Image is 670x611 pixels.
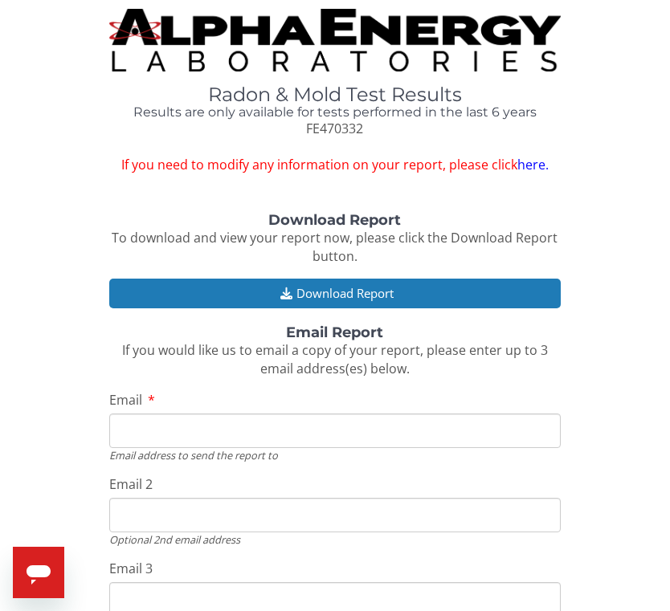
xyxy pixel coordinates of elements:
[268,211,401,229] strong: Download Report
[109,9,562,71] img: TightCrop.jpg
[517,156,549,173] a: here.
[306,120,363,137] span: FE470332
[109,475,153,493] span: Email 2
[112,229,558,265] span: To download and view your report now, please click the Download Report button.
[286,324,383,341] strong: Email Report
[109,279,562,308] button: Download Report
[109,532,562,547] div: Optional 2nd email address
[109,391,142,409] span: Email
[109,156,562,174] span: If you need to modify any information on your report, please click
[122,341,548,377] span: If you would like us to email a copy of your report, please enter up to 3 email address(es) below.
[109,84,562,105] h1: Radon & Mold Test Results
[13,547,64,598] iframe: Button to launch messaging window, conversation in progress
[109,448,562,462] div: Email address to send the report to
[109,105,562,120] h4: Results are only available for tests performed in the last 6 years
[109,560,153,577] span: Email 3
